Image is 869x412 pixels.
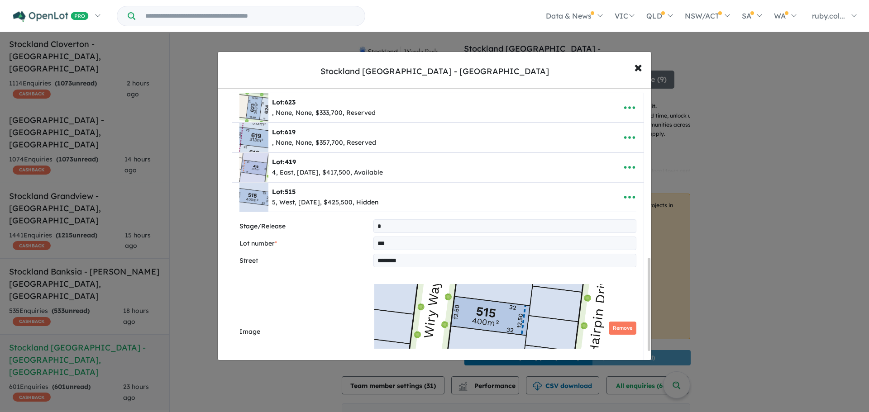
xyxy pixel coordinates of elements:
[239,238,370,249] label: Lot number
[609,322,636,335] button: Remove
[812,11,845,20] span: ruby.col...
[239,123,268,152] img: Stockland%20Wattle%20Park%20-%20Tarneit%20-%20Lot%20619___1753057879.jpg
[272,98,296,106] b: Lot:
[239,153,268,182] img: Stockland%20Wattle%20Park%20-%20Tarneit%20-%20Lot%20419___1717583564.jpg
[272,137,376,148] div: , None, None, $357,700, Reserved
[374,271,604,361] img: Stockland Wattle Park - Tarneit - Lot 515
[272,128,296,136] b: Lot:
[285,188,296,196] span: 515
[320,66,549,77] div: Stockland [GEOGRAPHIC_DATA] - [GEOGRAPHIC_DATA]
[239,256,370,266] label: Street
[272,167,383,178] div: 4, East, [DATE], $417,500, Available
[285,98,296,106] span: 623
[239,93,268,122] img: Stockland%20Wattle%20Park%20-%20Tarneit%20-%20Lot%20623___1753057948.jpg
[272,158,296,166] b: Lot:
[285,158,296,166] span: 419
[272,197,378,208] div: 5, West, [DATE], $425,500, Hidden
[137,6,363,26] input: Try estate name, suburb, builder or developer
[634,57,642,76] span: ×
[272,108,376,118] div: , None, None, $333,700, Reserved
[239,183,268,212] img: Stockland%20Wattle%20Park%20-%20Tarneit%20-%20Lot%20515___1717583711.jpg
[239,327,371,337] label: Image
[239,221,370,232] label: Stage/Release
[272,188,296,196] b: Lot:
[285,128,296,136] span: 619
[13,11,89,22] img: Openlot PRO Logo White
